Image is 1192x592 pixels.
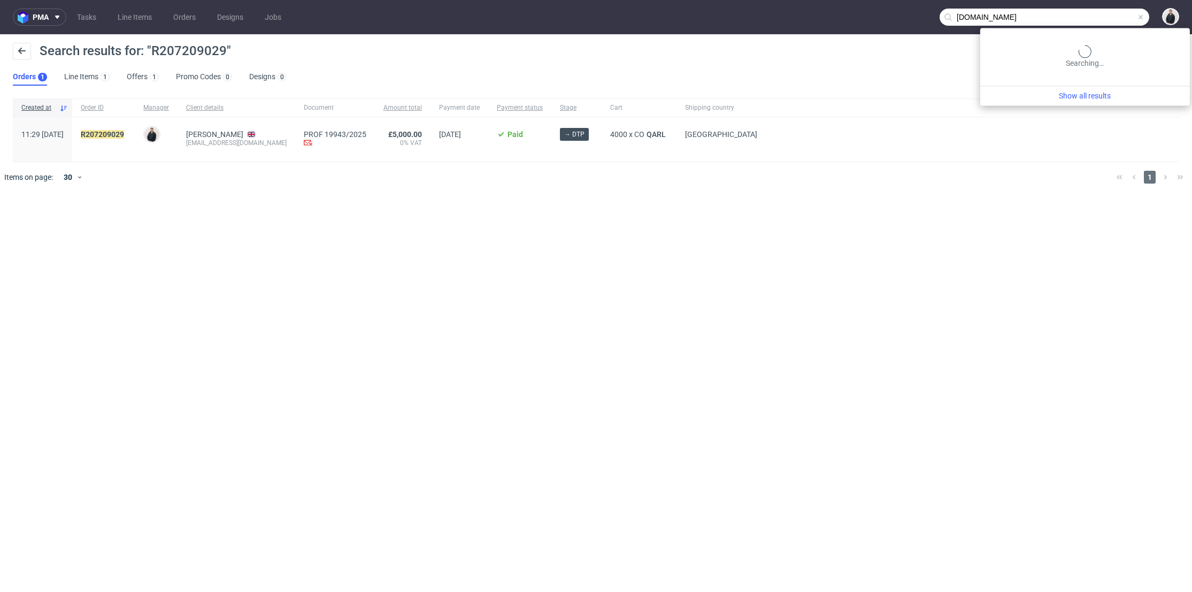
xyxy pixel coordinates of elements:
span: Client details [186,103,287,112]
span: Payment date [439,103,480,112]
a: Jobs [258,9,288,26]
a: QARL [644,130,668,139]
a: R207209029 [81,130,126,139]
span: [DATE] [439,130,461,139]
img: Adrian Margula [1163,9,1178,24]
a: Line Items [111,9,158,26]
a: Offers1 [127,69,159,86]
mark: R207209029 [81,130,124,139]
span: Shipping country [685,103,757,112]
a: Orders [167,9,202,26]
span: 0% VAT [383,139,422,147]
div: 1 [41,73,44,81]
a: Designs0 [249,69,287,86]
a: Orders1 [13,69,47,86]
div: 1 [152,73,156,81]
span: Order ID [81,103,126,112]
span: [GEOGRAPHIC_DATA] [685,130,757,139]
span: Manager [143,103,169,112]
div: x [610,130,668,139]
a: Show all results [985,90,1186,101]
span: 1 [1144,171,1156,184]
a: Tasks [71,9,103,26]
span: Document [304,103,366,112]
div: 0 [280,73,284,81]
a: PROF 19943/2025 [304,130,366,139]
img: logo [18,11,33,24]
span: Payment status [497,103,543,112]
span: Created at [21,103,55,112]
span: CO [634,130,644,139]
span: £5,000.00 [388,130,422,139]
span: 11:29 [DATE] [21,130,64,139]
span: 4000 [610,130,627,139]
span: Paid [507,130,523,139]
div: 0 [226,73,229,81]
span: Search results for: "R207209029" [40,43,231,58]
span: pma [33,13,49,21]
img: Adrian Margula [144,127,159,142]
a: Promo Codes0 [176,69,232,86]
span: Stage [560,103,593,112]
a: Designs [211,9,250,26]
div: [EMAIL_ADDRESS][DOMAIN_NAME] [186,139,287,147]
button: pma [13,9,66,26]
span: Items on page: [4,172,53,183]
span: Amount total [383,103,422,112]
a: Line Items1 [64,69,110,86]
a: [PERSON_NAME] [186,130,243,139]
span: Cart [610,103,668,112]
span: → DTP [564,130,585,139]
div: Searching… [985,45,1186,69]
div: 30 [57,170,76,185]
div: 1 [103,73,107,81]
